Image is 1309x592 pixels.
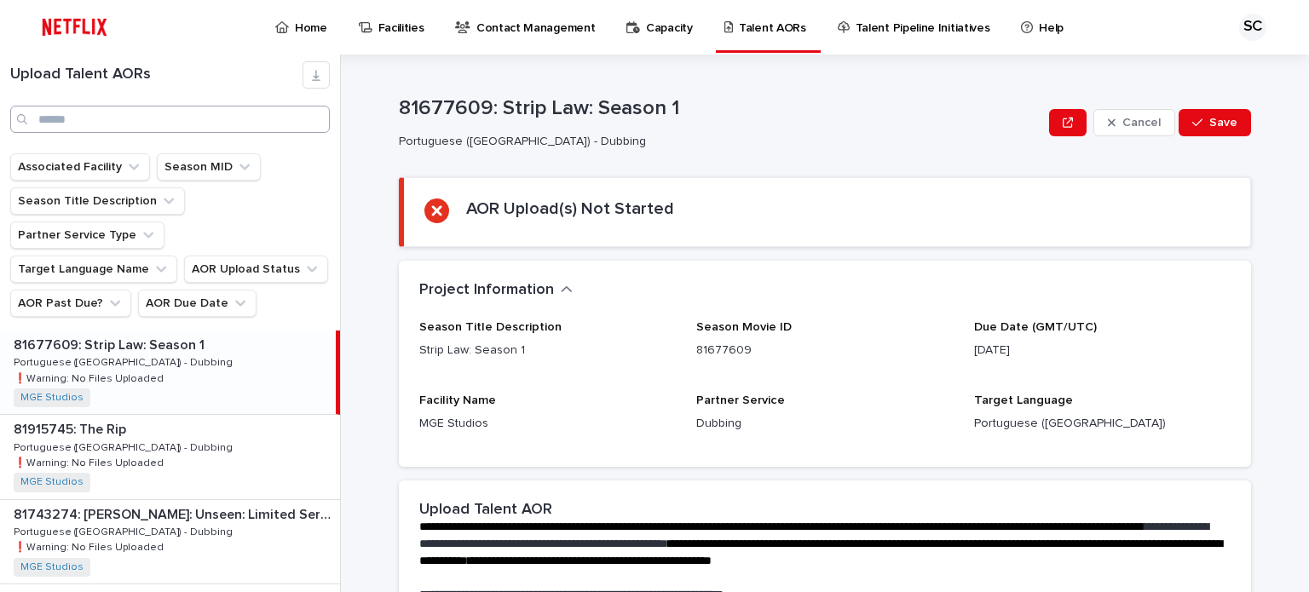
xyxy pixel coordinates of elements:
span: Cancel [1122,117,1161,129]
a: MGE Studios [20,476,84,488]
button: AOR Past Due? [10,290,131,317]
p: ❗️Warning: No Files Uploaded [14,370,167,385]
img: ifQbXi3ZQGMSEF7WDB7W [34,10,115,44]
p: 81677609: Strip Law: Season 1 [14,334,208,353]
p: 81677609: Strip Law: Season 1 [399,96,1042,121]
p: Portuguese ([GEOGRAPHIC_DATA]) - Dubbing [14,523,236,538]
p: 81743274: [PERSON_NAME]: Unseen: Limited Series [14,503,337,523]
button: Season Title Description [10,187,185,215]
p: ❗️Warning: No Files Uploaded [14,538,167,554]
h1: Upload Talent AORs [10,66,303,84]
span: Season Title Description [419,321,562,333]
h2: Upload Talent AOR [419,501,552,520]
a: MGE Studios [20,392,84,404]
h2: AOR Upload(s) Not Started [466,198,674,219]
span: Due Date (GMT/UTC) [974,321,1097,333]
button: AOR Due Date [138,290,257,317]
button: AOR Upload Status [184,256,328,283]
p: 81677609 [696,342,953,359]
button: Cancel [1093,109,1175,136]
p: ❗️Warning: No Files Uploaded [14,454,167,469]
span: Facility Name [419,394,496,406]
p: Portuguese ([GEOGRAPHIC_DATA]) - Dubbing [14,353,236,369]
h2: Project Information [419,281,554,300]
p: Portuguese ([GEOGRAPHIC_DATA]) - Dubbing [399,135,1035,149]
p: 81915745: The Rip [14,418,130,438]
span: Partner Service [696,394,785,406]
button: Season MID [157,153,261,181]
span: Season Movie ID [696,321,792,333]
div: SC [1239,14,1266,41]
p: MGE Studios [419,415,676,433]
p: [DATE] [974,342,1231,359]
a: MGE Studios [20,561,84,573]
p: Portuguese ([GEOGRAPHIC_DATA]) - Dubbing [14,439,236,454]
button: Save [1179,109,1251,136]
span: Target Language [974,394,1073,406]
button: Partner Service Type [10,221,164,249]
button: Project Information [419,281,573,300]
p: Strip Law: Season 1 [419,342,676,359]
input: Search [10,106,330,133]
p: Portuguese ([GEOGRAPHIC_DATA]) [974,415,1231,433]
button: Associated Facility [10,153,150,181]
span: Save [1209,117,1237,129]
button: Target Language Name [10,256,177,283]
p: Dubbing [696,415,953,433]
